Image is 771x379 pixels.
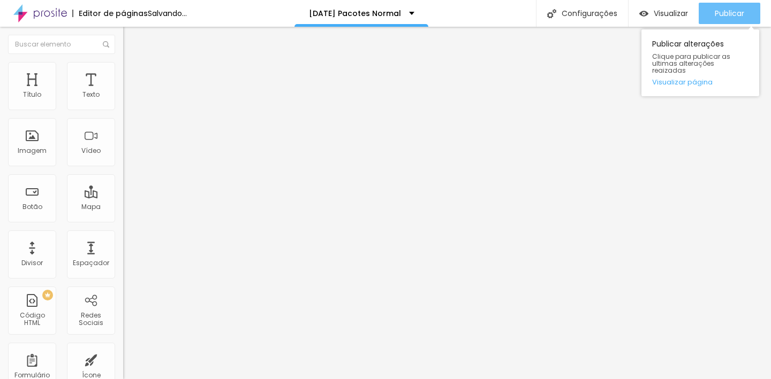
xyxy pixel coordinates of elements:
div: Vídeo [81,147,101,154]
div: Editor de páginas [72,10,148,17]
div: Botão [22,203,42,211]
div: Redes Sociais [70,312,112,327]
span: Publicar [715,9,744,18]
div: Ícone [82,372,101,379]
iframe: Editor [123,27,771,379]
div: Código HTML [11,312,53,327]
div: Espaçador [73,259,109,267]
button: Publicar [699,3,760,24]
div: Salvando... [148,10,187,17]
span: Visualizar [654,9,688,18]
input: Buscar elemento [8,35,115,54]
div: Texto [82,91,100,98]
div: Mapa [81,203,101,211]
div: Publicar alterações [641,29,759,96]
img: Icone [547,9,556,18]
div: Formulário [14,372,50,379]
img: Icone [103,41,109,48]
div: Título [23,91,41,98]
button: Visualizar [629,3,699,24]
p: [DATE] Pacotes Normal [309,10,401,17]
div: Divisor [21,259,43,267]
img: view-1.svg [639,9,648,18]
span: Clique para publicar as ultimas alterações reaizadas [652,53,749,74]
div: Imagem [18,147,47,154]
a: Visualizar página [652,79,749,86]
